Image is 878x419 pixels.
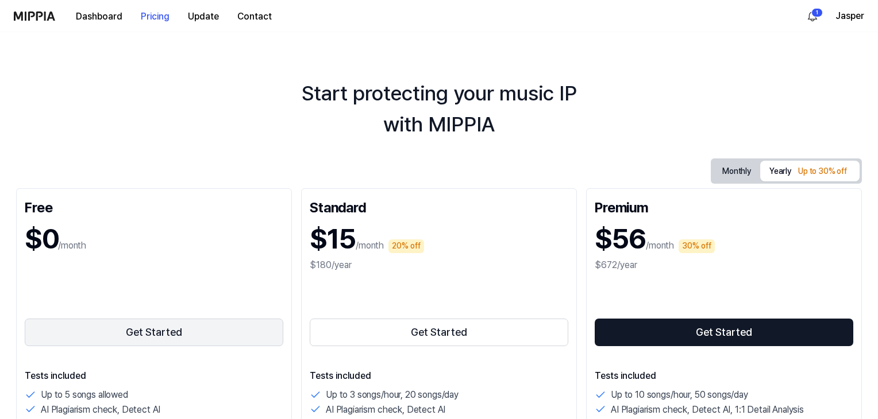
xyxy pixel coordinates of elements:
[310,197,568,215] div: Standard
[679,239,715,253] div: 30% off
[595,369,853,383] p: Tests included
[646,239,674,253] p: /month
[179,5,228,28] button: Update
[310,319,568,346] button: Get Started
[25,369,283,383] p: Tests included
[326,402,445,417] p: AI Plagiarism check, Detect AI
[310,220,356,258] h1: $15
[310,369,568,383] p: Tests included
[811,8,823,17] div: 1
[132,5,179,28] button: Pricing
[25,220,58,258] h1: $0
[595,258,853,272] div: $672/year
[595,197,853,215] div: Premium
[760,161,860,181] button: Yearly
[326,387,459,402] p: Up to 3 songs/hour, 20 songs/day
[67,5,132,28] button: Dashboard
[25,319,283,346] button: Get Started
[806,9,819,23] img: 알림
[611,387,748,402] p: Up to 10 songs/hour, 50 songs/day
[835,9,864,23] button: Jasper
[595,319,853,346] button: Get Started
[388,239,424,253] div: 20% off
[803,7,822,25] button: 알림1
[310,258,568,272] div: $180/year
[356,239,384,253] p: /month
[25,197,283,215] div: Free
[595,220,646,258] h1: $56
[179,1,228,32] a: Update
[58,239,86,253] p: /month
[14,11,55,21] img: logo
[41,402,160,417] p: AI Plagiarism check, Detect AI
[228,5,281,28] button: Contact
[595,316,853,348] a: Get Started
[713,162,760,180] button: Monthly
[132,1,179,32] a: Pricing
[41,387,128,402] p: Up to 5 songs allowed
[310,316,568,348] a: Get Started
[795,165,850,179] div: Up to 30% off
[25,316,283,348] a: Get Started
[611,402,804,417] p: AI Plagiarism check, Detect AI, 1:1 Detail Analysis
